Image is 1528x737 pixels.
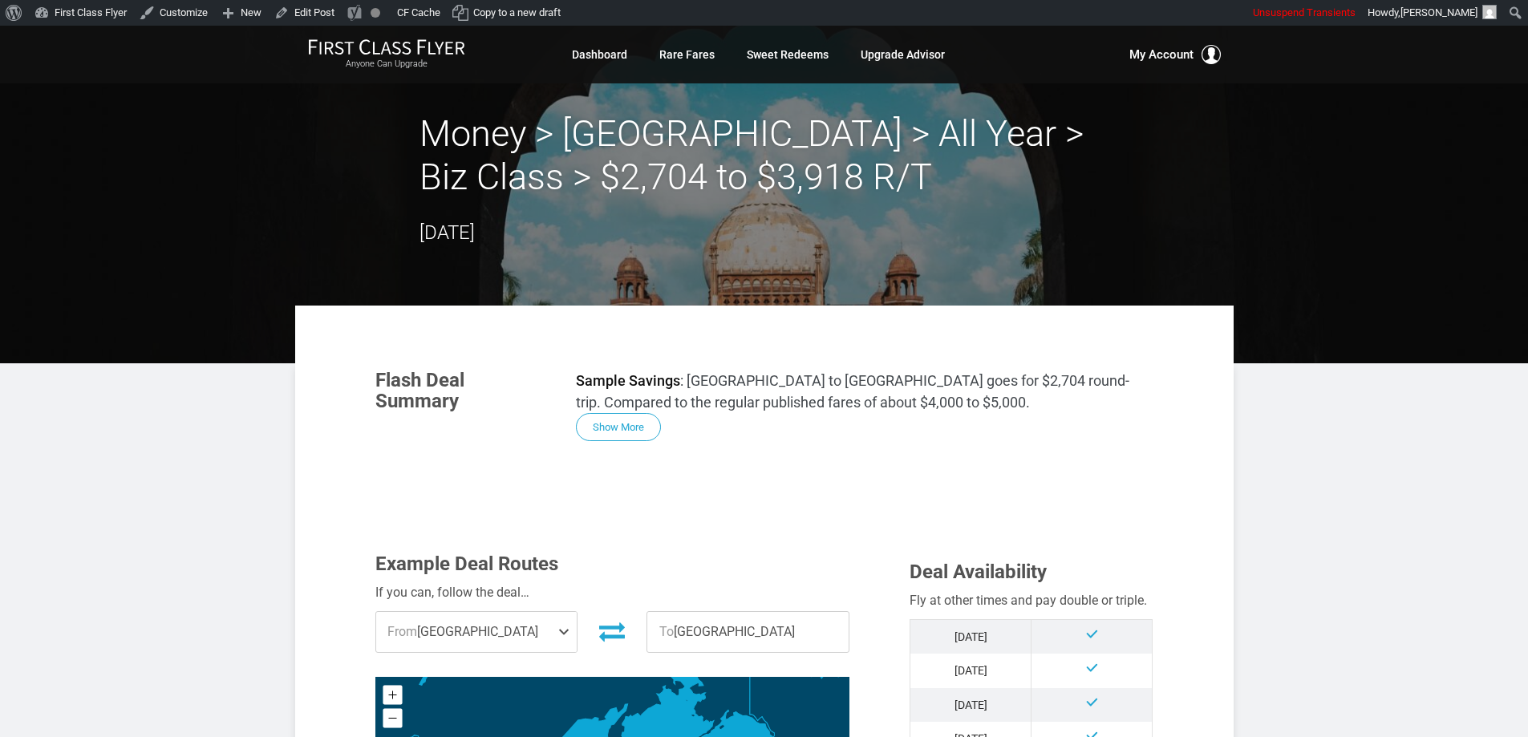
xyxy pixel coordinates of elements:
[747,40,829,69] a: Sweet Redeems
[576,413,661,441] button: Show More
[910,688,1032,722] td: [DATE]
[910,590,1153,611] div: Fly at other times and pay double or triple.
[1129,45,1221,64] button: My Account
[1400,6,1477,18] span: [PERSON_NAME]
[659,40,715,69] a: Rare Fares
[387,624,417,639] span: From
[308,59,465,70] small: Anyone Can Upgrade
[308,38,465,55] img: First Class Flyer
[375,553,558,575] span: Example Deal Routes
[861,40,945,69] a: Upgrade Advisor
[419,112,1109,199] h2: Money > [GEOGRAPHIC_DATA] > All Year > Biz Class > $2,704 to $3,918 R/T
[375,370,552,412] h3: Flash Deal Summary
[576,370,1153,413] p: : [GEOGRAPHIC_DATA] to [GEOGRAPHIC_DATA] goes for $2,704 round-trip. Compared to the regular publ...
[647,612,849,652] span: [GEOGRAPHIC_DATA]
[910,619,1032,654] td: [DATE]
[419,221,475,244] time: [DATE]
[375,582,850,603] div: If you can, follow the deal…
[1253,6,1356,18] span: Unsuspend Transients
[572,40,627,69] a: Dashboard
[376,612,578,652] span: [GEOGRAPHIC_DATA]
[910,561,1047,583] span: Deal Availability
[910,654,1032,687] td: [DATE]
[659,624,674,639] span: To
[308,38,465,71] a: First Class FlyerAnyone Can Upgrade
[1129,45,1194,64] span: My Account
[576,372,680,389] strong: Sample Savings
[590,613,634,649] button: Invert Route Direction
